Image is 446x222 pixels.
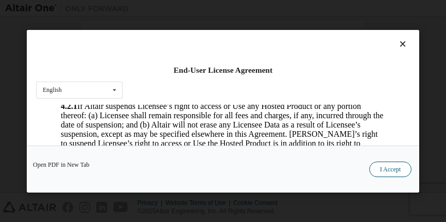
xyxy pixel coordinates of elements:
p: . Operation and maintenance of the Products shall be performed by, and be the responsibility of, ... [4,61,370,98]
strong: 5. Service and Maintenance [4,61,101,70]
div: End-User License Agreement [36,65,410,75]
a: Open PDF in New Tab [33,162,90,168]
div: English [43,87,62,93]
button: I Accept [369,162,411,177]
